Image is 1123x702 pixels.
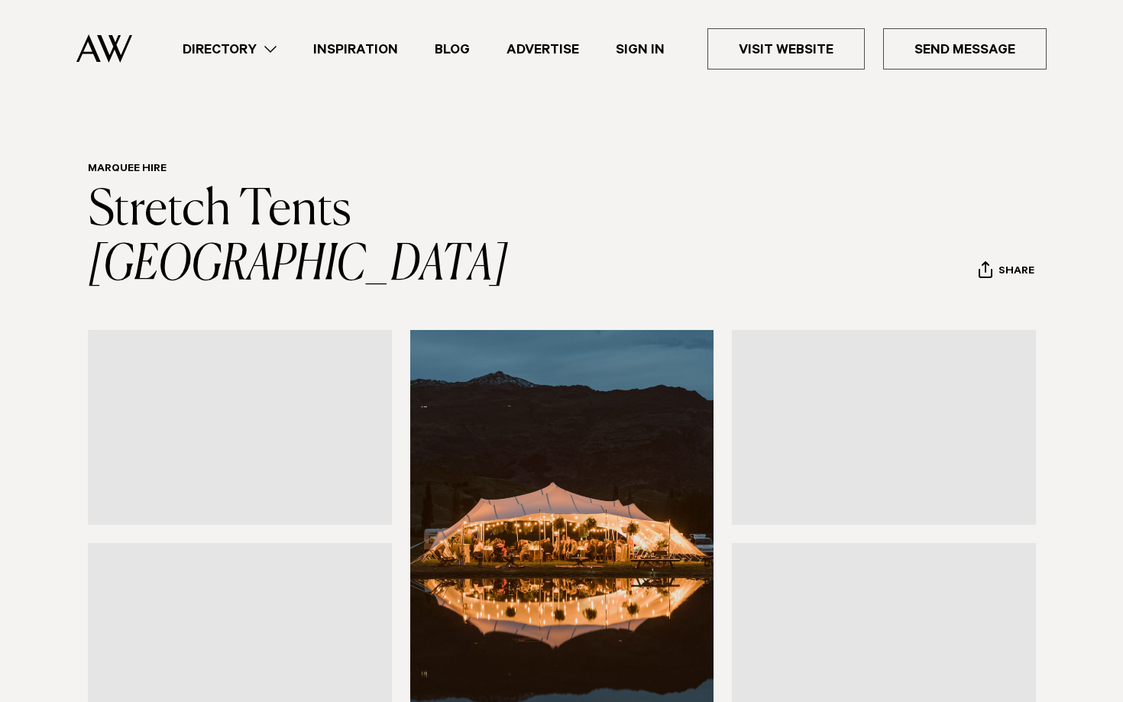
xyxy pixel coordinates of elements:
a: Stretch Tents [GEOGRAPHIC_DATA] [88,186,508,290]
a: Blog [416,39,488,60]
a: Marquee Hire [88,163,167,176]
span: Share [998,265,1034,280]
a: Inspiration [295,39,416,60]
img: Auckland Weddings Logo [76,34,132,63]
a: Advertise [488,39,597,60]
a: Directory [164,39,295,60]
a: Send Message [883,28,1047,70]
button: Share [978,260,1035,283]
a: Sign In [597,39,683,60]
a: Visit Website [707,28,865,70]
